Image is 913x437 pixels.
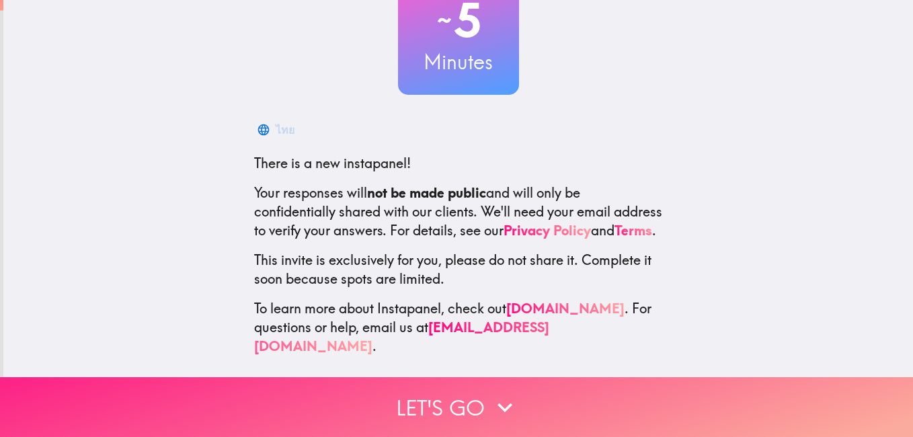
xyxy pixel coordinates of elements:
p: To learn more about Instapanel, check out . For questions or help, email us at . [254,299,663,356]
span: There is a new instapanel! [254,155,411,171]
a: [EMAIL_ADDRESS][DOMAIN_NAME] [254,319,549,354]
p: This invite is exclusively for you, please do not share it. Complete it soon because spots are li... [254,251,663,288]
h3: Minutes [398,48,519,76]
p: Your responses will and will only be confidentially shared with our clients. We'll need your emai... [254,184,663,240]
b: not be made public [367,184,486,201]
a: Privacy Policy [504,222,591,239]
a: [DOMAIN_NAME] [506,300,625,317]
a: Terms [614,222,652,239]
button: ไทย [254,116,300,143]
div: ไทย [276,120,294,139]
